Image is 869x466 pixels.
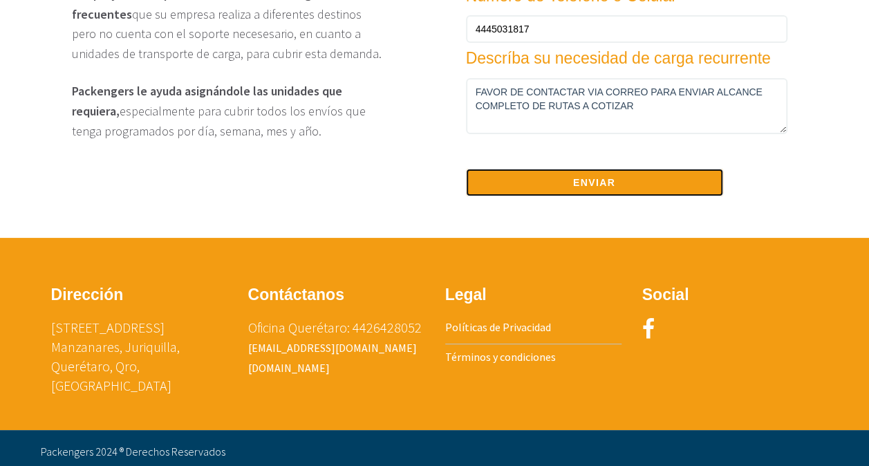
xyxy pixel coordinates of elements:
iframe: Drift Widget Chat Controller [800,397,852,449]
b: Contáctanos [248,286,344,304]
p: Oficina Querétaro: 4426428052 [248,318,424,378]
b: Packengers le ayuda asignándole las unidades que requiera, [72,83,342,119]
a: [EMAIL_ADDRESS][DOMAIN_NAME] [248,341,417,355]
h4: Descríba su necesidad de carga recurrente [466,50,787,67]
a: [DOMAIN_NAME] [248,361,330,375]
p: [STREET_ADDRESS] Manzanares, Juriquilla, Querétaro, Qro, [GEOGRAPHIC_DATA] [51,318,227,395]
b: Social [642,286,689,304]
button: Enviar [466,169,723,196]
input: Escríbe tu número telefónico o celular [466,15,787,43]
p: Packengers 2024 ® Derechos Reservados [41,440,225,463]
a: Términos y condiciones [445,350,556,364]
b: Dirección [51,286,124,304]
p: especialmente para cubrir todos los envíos que tenga programados por día, semana, mes y año. [72,75,384,141]
b: Legal [445,286,487,304]
a: Políticas de Privacidad [445,320,551,334]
